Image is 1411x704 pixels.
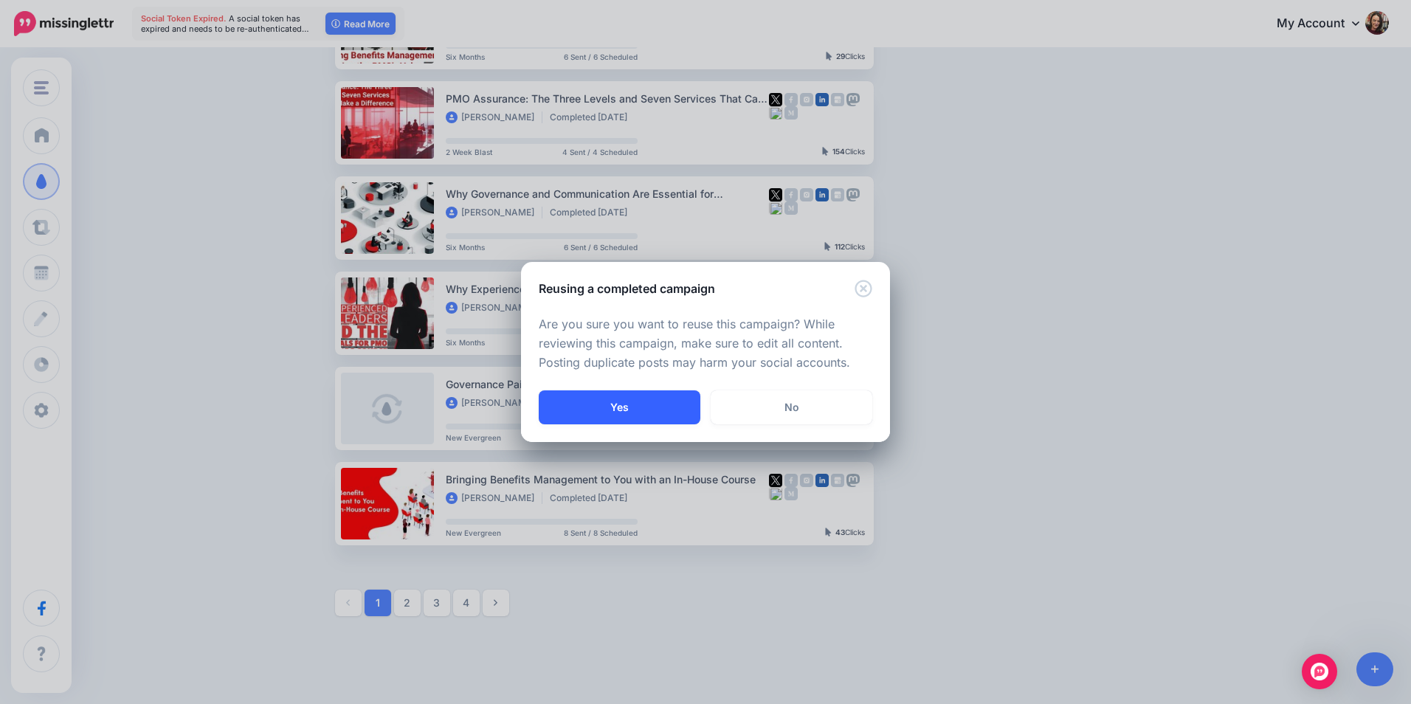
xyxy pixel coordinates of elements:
[855,280,872,298] button: Close
[711,390,872,424] a: No
[539,390,700,424] button: Yes
[539,280,715,297] h5: Reusing a completed campaign
[539,315,872,373] p: Are you sure you want to reuse this campaign? While reviewing this campaign, make sure to edit al...
[1302,654,1337,689] div: Open Intercom Messenger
